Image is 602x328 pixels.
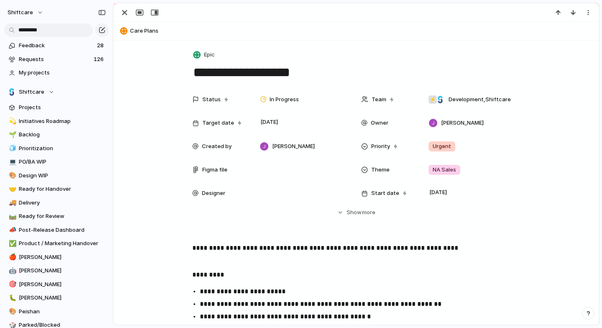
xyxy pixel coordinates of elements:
span: Designer [202,189,225,197]
span: Product / Marketing Handover [19,239,106,248]
div: 💻 [9,157,15,167]
span: Target date [202,119,234,127]
div: 🤖 [9,266,15,276]
span: Ready for Handover [19,185,106,193]
span: Peishan [19,307,106,316]
span: Created by [202,142,232,151]
span: Status [202,95,221,104]
span: [PERSON_NAME] [19,266,106,275]
a: 🧊Prioritization [4,142,109,155]
span: Feedback [19,41,94,50]
a: 🎨Peishan [4,305,109,318]
span: shiftcare [8,8,33,17]
div: ✅Product / Marketing Handover [4,237,109,250]
div: 🤝Ready for Handover [4,183,109,195]
span: Start date [371,189,399,197]
button: 🤖 [8,266,16,275]
span: 126 [94,55,105,64]
span: Owner [371,119,388,127]
a: 🍎[PERSON_NAME] [4,251,109,264]
div: 🍎 [9,252,15,262]
span: Theme [371,166,390,174]
button: 🌱 [8,131,16,139]
span: [DATE] [258,117,281,127]
span: [DATE] [427,187,449,197]
div: 💫 [9,116,15,126]
span: [PERSON_NAME] [272,142,315,151]
button: 🎨 [8,172,16,180]
span: Priority [371,142,390,151]
span: Epic [204,51,215,59]
span: Ready for Review [19,212,106,220]
span: Team [372,95,386,104]
button: 🚚 [8,199,16,207]
button: shiftcare [4,6,48,19]
a: Projects [4,101,109,114]
div: 📣Post-Release Dashboard [4,224,109,236]
span: Initiatives Roadmap [19,117,106,126]
span: Design WIP [19,172,106,180]
span: Requests [19,55,91,64]
span: [PERSON_NAME] [19,253,106,261]
button: 🐛 [8,294,16,302]
button: 🎯 [8,280,16,289]
span: [PERSON_NAME] [19,280,106,289]
span: My projects [19,69,106,77]
a: 🐛[PERSON_NAME] [4,292,109,304]
div: 🧊 [9,143,15,153]
span: In Progress [270,95,299,104]
a: 🚚Delivery [4,197,109,209]
div: ⚡ [429,95,437,104]
span: Urgent [433,142,451,151]
button: 🍎 [8,253,16,261]
span: 28 [97,41,105,50]
span: Backlog [19,131,106,139]
span: more [362,208,375,217]
div: 🚚 [9,198,15,208]
button: Shiftcare [4,86,109,98]
button: 🧊 [8,144,16,153]
div: 🎨 [9,171,15,180]
a: Feedback28 [4,39,109,52]
div: 🌱 [9,130,15,140]
span: NA Sales [433,166,456,174]
span: Post-Release Dashboard [19,226,106,234]
span: [PERSON_NAME] [441,119,484,127]
span: Development , Shiftcare [449,95,511,104]
div: 🎨 [9,307,15,316]
button: 💫 [8,117,16,126]
a: 💫Initiatives Roadmap [4,115,109,128]
span: Projects [19,103,106,112]
div: 📣 [9,225,15,235]
a: 🛤️Ready for Review [4,210,109,223]
button: 📣 [8,226,16,234]
a: 🌱Backlog [4,128,109,141]
span: Show [347,208,362,217]
button: Care Plans [117,24,595,38]
button: 🤝 [8,185,16,193]
a: 🤖[PERSON_NAME] [4,264,109,277]
a: 🎯[PERSON_NAME] [4,278,109,291]
span: [PERSON_NAME] [19,294,106,302]
span: Figma file [202,166,227,174]
span: Prioritization [19,144,106,153]
div: ✅ [9,239,15,249]
button: ✅ [8,239,16,248]
span: Care Plans [130,27,595,35]
a: 🎨Design WIP [4,169,109,182]
button: Epic [191,49,217,61]
div: 🐛 [9,293,15,303]
span: Delivery [19,199,106,207]
a: My projects [4,67,109,79]
div: 🤝 [9,184,15,194]
button: 💻 [8,158,16,166]
button: Showmore [192,205,520,220]
button: 🛤️ [8,212,16,220]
